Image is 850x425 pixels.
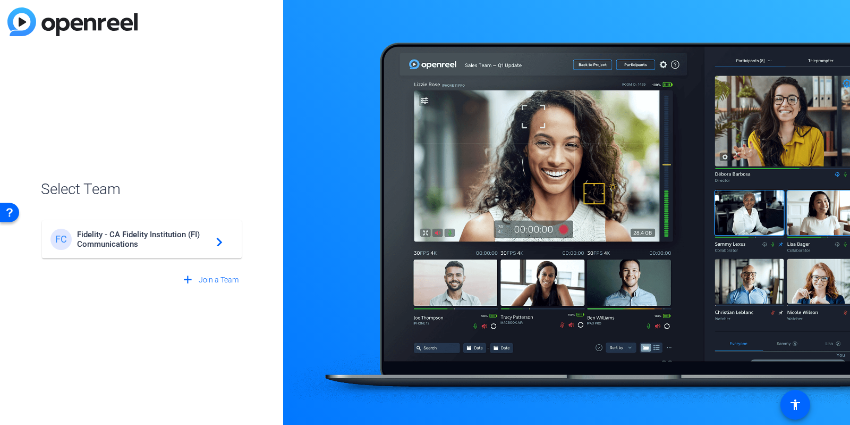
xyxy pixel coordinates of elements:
span: Select Team [41,178,243,201]
mat-icon: accessibility [789,398,802,411]
img: blue-gradient.svg [7,7,138,36]
mat-icon: add [181,273,194,287]
span: Fidelity - CA Fidelity Institution (FI) Communications [77,230,210,249]
button: Join a Team [177,270,243,289]
mat-icon: navigate_next [210,233,223,246]
span: Join a Team [199,274,239,286]
div: FC [50,229,72,250]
